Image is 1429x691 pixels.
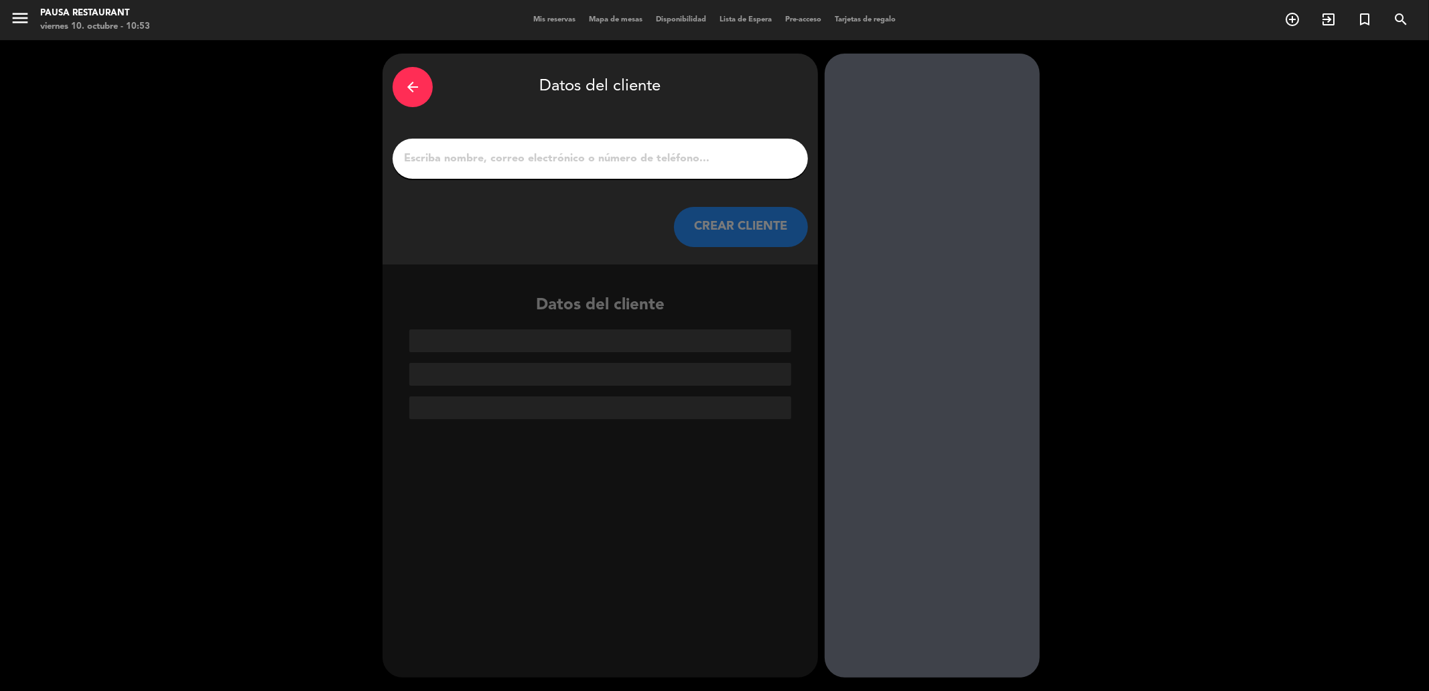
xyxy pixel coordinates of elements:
[649,16,713,23] span: Disponibilidad
[828,16,902,23] span: Tarjetas de regalo
[40,7,150,20] div: Pausa Restaurant
[527,16,582,23] span: Mis reservas
[405,79,421,95] i: arrow_back
[383,293,818,419] div: Datos del cliente
[1284,11,1300,27] i: add_circle_outline
[40,20,150,33] div: viernes 10. octubre - 10:53
[713,16,778,23] span: Lista de Espera
[393,64,808,110] div: Datos del cliente
[1320,11,1337,27] i: exit_to_app
[403,149,798,168] input: Escriba nombre, correo electrónico o número de teléfono...
[10,8,30,28] i: menu
[1393,11,1409,27] i: search
[582,16,649,23] span: Mapa de mesas
[10,8,30,33] button: menu
[1357,11,1373,27] i: turned_in_not
[674,207,808,247] button: CREAR CLIENTE
[778,16,828,23] span: Pre-acceso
